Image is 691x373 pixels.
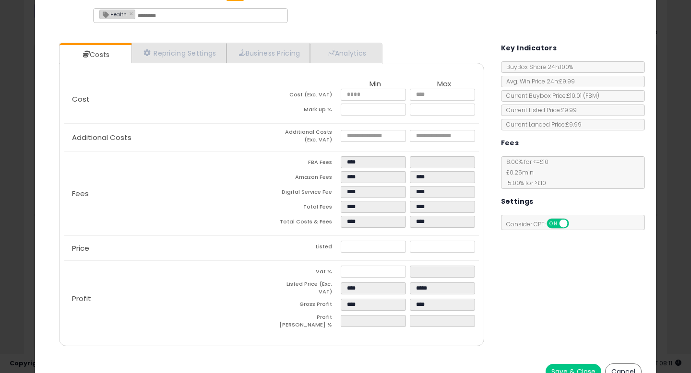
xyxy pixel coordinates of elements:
td: Digital Service Fee [272,186,341,201]
td: Amazon Fees [272,171,341,186]
span: £0.25 min [501,168,534,176]
span: Avg. Win Price 24h: £9.99 [501,77,575,85]
span: Current Buybox Price: [501,92,599,100]
th: Min [341,80,410,89]
span: ( FBM ) [583,92,599,100]
td: Listed Price (Exc. VAT) [272,280,341,298]
td: Listed [272,241,341,256]
span: 15.00 % for > £10 [501,179,546,187]
h5: Settings [501,196,534,208]
h5: Fees [501,137,519,149]
th: Max [410,80,479,89]
a: Analytics [310,43,381,63]
p: Additional Costs [64,134,272,141]
a: Costs [60,45,131,64]
span: Health [100,10,127,18]
span: OFF [567,220,583,228]
td: Vat % [272,266,341,280]
p: Fees [64,190,272,198]
td: Gross Profit [272,299,341,314]
p: Price [64,245,272,252]
p: Cost [64,95,272,103]
span: Current Landed Price: £9.99 [501,120,582,128]
span: ON [548,220,560,228]
h5: Key Indicators [501,42,557,54]
a: Business Pricing [226,43,310,63]
td: FBA Fees [272,156,341,171]
span: Consider CPT: [501,220,582,228]
td: Total Costs & Fees [272,216,341,231]
p: Profit [64,295,272,303]
td: Total Fees [272,201,341,216]
td: Cost (Exc. VAT) [272,89,341,104]
span: Current Listed Price: £9.99 [501,106,577,114]
a: Repricing Settings [131,43,226,63]
a: × [129,9,135,18]
td: Profit [PERSON_NAME] % [272,314,341,331]
td: Additional Costs (Exc. VAT) [272,128,341,146]
span: £10.01 [567,92,599,100]
span: 8.00 % for <= £10 [501,158,548,187]
td: Mark up % [272,104,341,118]
span: BuyBox Share 24h: 100% [501,63,573,71]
